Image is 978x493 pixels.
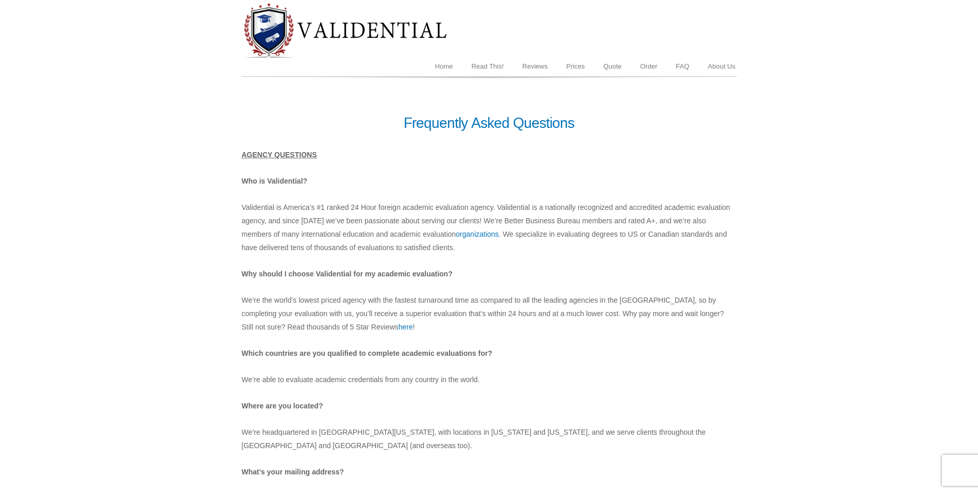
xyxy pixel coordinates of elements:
strong: Who is Validential? [242,177,308,185]
a: here [399,323,413,331]
strong: What’s your mailing address? [242,468,344,476]
a: FAQ [667,57,699,76]
p: Validential is America’s #1 ranked 24 Hour foreign academic evaluation agency. Validential is a n... [242,201,737,254]
a: Reviews [513,57,557,76]
strong: Where are you located? [242,402,323,410]
a: About Us [699,57,744,76]
strong: Why should I choose Validential for my academic evaluation? [242,270,453,278]
a: Order [631,57,667,76]
p: We’re the world’s lowest priced agency with the fastest turnaround time as compared to all the le... [242,293,737,334]
u: AGENCY QUESTIONS [242,151,317,159]
strong: Which countries are you qualified to complete academic evaluations for? [242,349,492,357]
a: organizations [456,230,499,238]
p: We’re able to evaluate academic credentials from any country in the world. [242,373,737,386]
a: Prices [557,57,594,76]
h1: Frequently Asked Questions [242,115,737,132]
p: We’re headquartered in [GEOGRAPHIC_DATA][US_STATE], with locations in [US_STATE] and [US_STATE], ... [242,425,737,452]
a: Home [426,57,462,76]
a: Quote [594,57,631,76]
img: Diploma Evaluation Service [242,2,448,59]
a: Read This! [462,57,513,76]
